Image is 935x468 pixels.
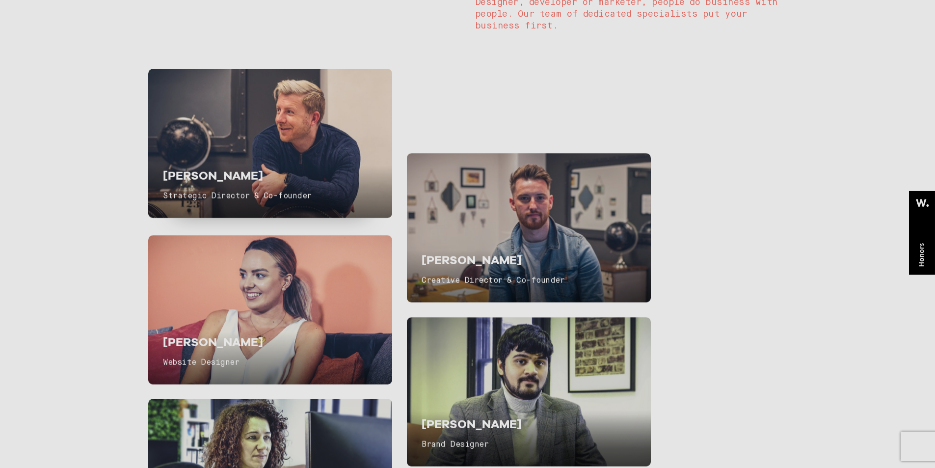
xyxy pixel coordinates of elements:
[422,252,522,267] span: [PERSON_NAME]
[422,441,488,449] span: Brand Designer
[422,277,564,285] span: Creative Director & Co-founder
[163,359,239,367] span: Website Designer
[163,168,263,182] span: [PERSON_NAME]
[163,334,263,349] span: [PERSON_NAME]
[163,193,312,200] span: Strategic Director & Co-founder
[422,416,522,431] span: [PERSON_NAME]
